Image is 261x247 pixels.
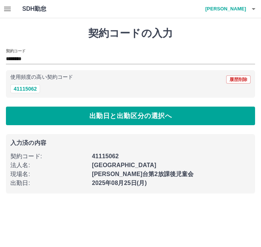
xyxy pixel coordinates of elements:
h1: 契約コードの入力 [6,27,255,40]
button: 41115062 [10,84,40,93]
p: 入力済の内容 [10,140,251,146]
p: 現場名 : [10,170,87,179]
b: 41115062 [92,153,119,159]
p: 法人名 : [10,161,87,170]
h2: 契約コード [6,48,26,54]
button: 出勤日と出勤区分の選択へ [6,107,255,125]
button: 履歴削除 [226,75,251,84]
p: 契約コード : [10,152,87,161]
p: 出勤日 : [10,179,87,188]
p: 使用頻度の高い契約コード [10,75,73,80]
b: 2025年08月25日(月) [92,180,147,186]
b: [PERSON_NAME]台第2放課後児童会 [92,171,194,177]
b: [GEOGRAPHIC_DATA] [92,162,156,168]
